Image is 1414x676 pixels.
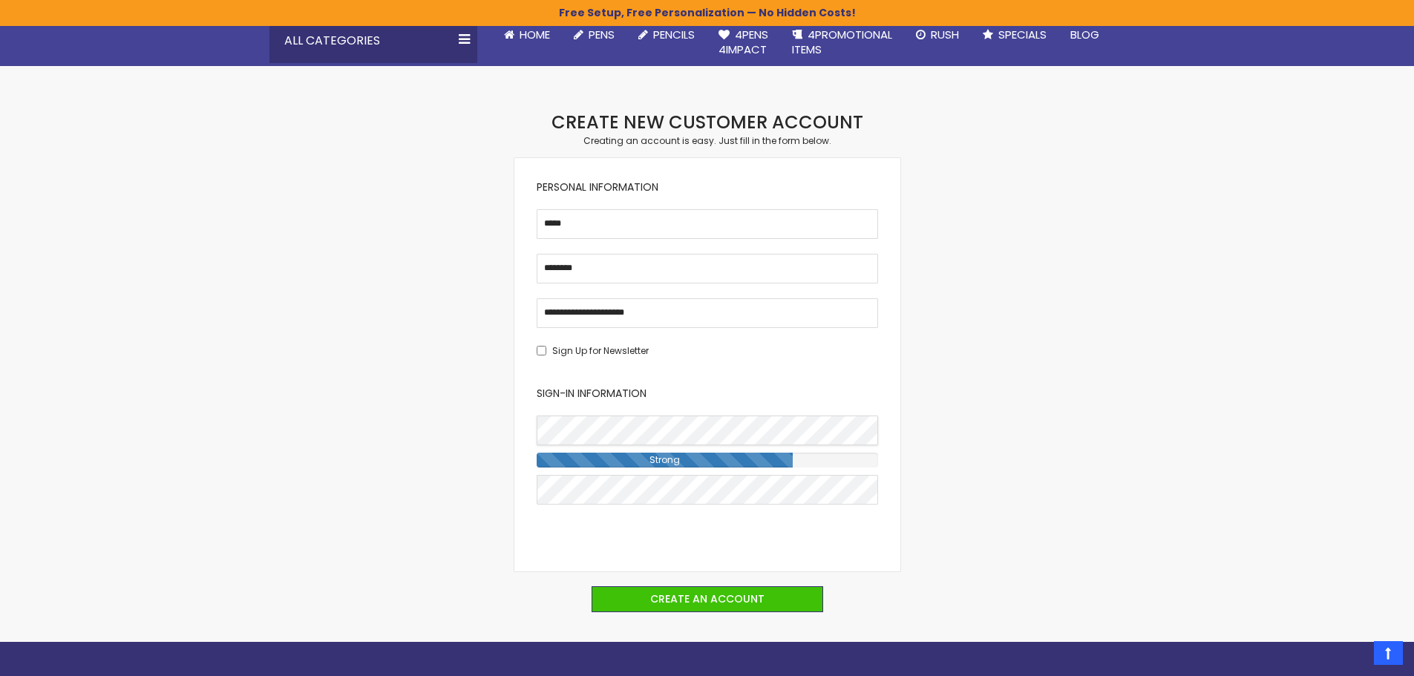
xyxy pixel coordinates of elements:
[492,19,562,51] a: Home
[626,19,707,51] a: Pencils
[707,19,780,67] a: 4Pens4impact
[653,27,695,42] span: Pencils
[971,19,1058,51] a: Specials
[1058,19,1111,51] a: Blog
[792,27,892,57] span: 4PROMOTIONAL ITEMS
[552,344,649,357] span: Sign Up for Newsletter
[998,27,1047,42] span: Specials
[780,19,904,67] a: 4PROMOTIONALITEMS
[719,27,768,57] span: 4Pens 4impact
[520,27,550,42] span: Home
[537,180,658,194] span: Personal Information
[646,453,684,466] span: Strong
[931,27,959,42] span: Rush
[904,19,971,51] a: Rush
[551,110,863,134] strong: Create New Customer Account
[537,453,793,467] div: Password Strength:
[650,591,765,606] span: Create an Account
[1292,636,1414,676] iframe: Google Customer Reviews
[537,386,647,401] span: Sign-in Information
[1070,27,1099,42] span: Blog
[592,586,823,612] button: Create an Account
[589,27,615,42] span: Pens
[562,19,626,51] a: Pens
[514,135,900,147] div: Creating an account is easy. Just fill in the form below.
[269,19,477,63] div: All Categories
